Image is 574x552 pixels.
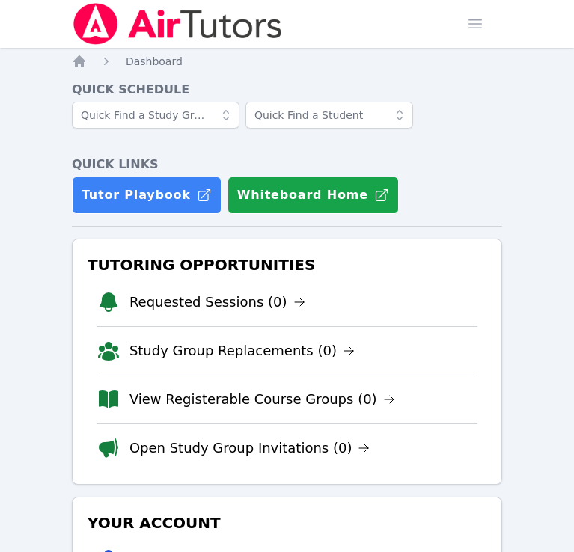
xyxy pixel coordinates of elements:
[72,156,502,174] h4: Quick Links
[129,438,370,459] a: Open Study Group Invitations (0)
[72,3,284,45] img: Air Tutors
[129,389,395,410] a: View Registerable Course Groups (0)
[129,340,355,361] a: Study Group Replacements (0)
[72,177,222,214] a: Tutor Playbook
[126,54,183,69] a: Dashboard
[245,102,413,129] input: Quick Find a Student
[85,251,489,278] h3: Tutoring Opportunities
[85,509,489,536] h3: Your Account
[72,81,502,99] h4: Quick Schedule
[129,292,305,313] a: Requested Sessions (0)
[228,177,399,214] button: Whiteboard Home
[72,54,502,69] nav: Breadcrumb
[72,102,239,129] input: Quick Find a Study Group
[126,55,183,67] span: Dashboard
